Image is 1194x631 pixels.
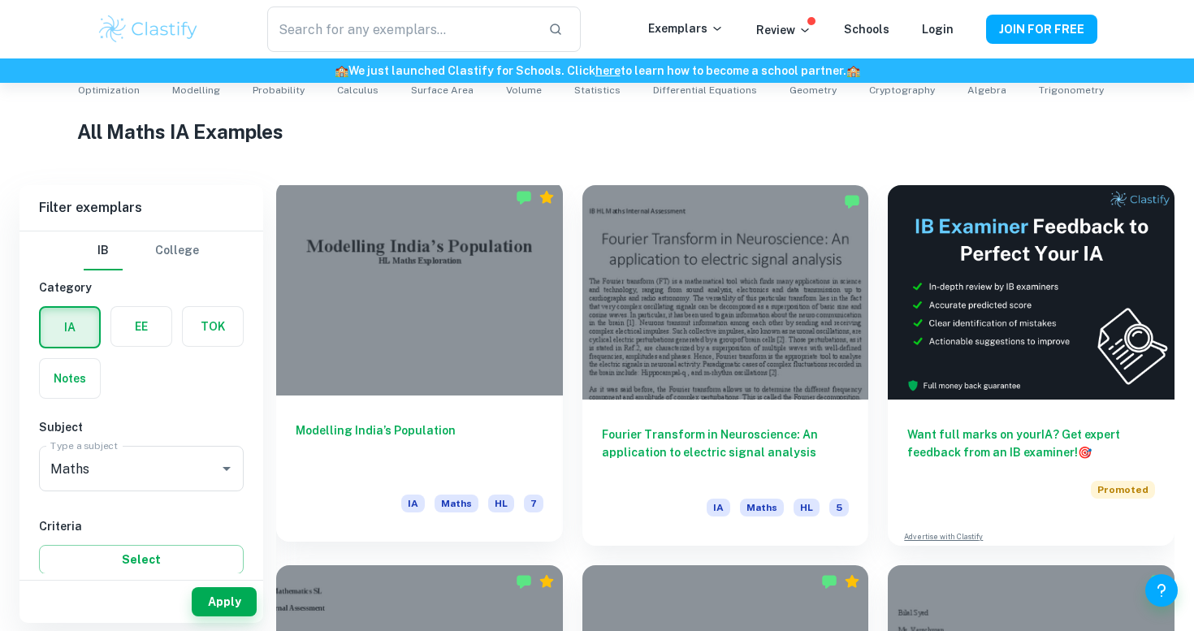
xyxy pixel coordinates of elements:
[653,83,757,97] span: Differential Equations
[516,189,532,205] img: Marked
[844,23,889,36] a: Schools
[516,573,532,590] img: Marked
[888,185,1175,400] img: Thumbnail
[821,573,837,590] img: Marked
[794,499,820,516] span: HL
[276,185,563,546] a: Modelling India’s PopulationIAMathsHL7
[19,185,263,231] h6: Filter exemplars
[78,83,140,97] span: Optimization
[539,573,555,590] div: Premium
[488,495,514,512] span: HL
[740,499,784,516] span: Maths
[648,19,724,37] p: Exemplars
[707,499,730,516] span: IA
[39,279,244,296] h6: Category
[846,64,860,77] span: 🏫
[595,64,621,77] a: here
[844,193,860,210] img: Marked
[907,426,1155,461] h6: Want full marks on your IA ? Get expert feedback from an IB examiner!
[986,15,1097,44] button: JOIN FOR FREE
[337,83,379,97] span: Calculus
[411,83,474,97] span: Surface Area
[84,231,123,270] button: IB
[84,231,199,270] div: Filter type choice
[539,189,555,205] div: Premium
[922,23,954,36] a: Login
[41,308,99,347] button: IA
[888,185,1175,546] a: Want full marks on yourIA? Get expert feedback from an IB examiner!PromotedAdvertise with Clastify
[435,495,478,512] span: Maths
[39,418,244,436] h6: Subject
[1145,574,1178,607] button: Help and Feedback
[869,83,935,97] span: Cryptography
[967,83,1006,97] span: Algebra
[40,359,100,398] button: Notes
[267,6,535,52] input: Search for any exemplars...
[1078,446,1092,459] span: 🎯
[335,64,348,77] span: 🏫
[172,83,220,97] span: Modelling
[155,231,199,270] button: College
[111,307,171,346] button: EE
[756,21,811,39] p: Review
[1039,83,1104,97] span: Trigonometry
[39,517,244,535] h6: Criteria
[50,439,118,452] label: Type a subject
[39,545,244,574] button: Select
[904,531,983,542] a: Advertise with Clastify
[253,83,305,97] span: Probability
[401,495,425,512] span: IA
[844,573,860,590] div: Premium
[524,495,543,512] span: 7
[215,457,238,480] button: Open
[192,587,257,616] button: Apply
[829,499,849,516] span: 5
[1091,481,1155,499] span: Promoted
[582,185,869,546] a: Fourier Transform in Neuroscience: An application to electric signal analysisIAMathsHL5
[97,13,200,45] img: Clastify logo
[506,83,542,97] span: Volume
[602,426,850,479] h6: Fourier Transform in Neuroscience: An application to electric signal analysis
[790,83,837,97] span: Geometry
[296,421,543,475] h6: Modelling India’s Population
[3,62,1191,80] h6: We just launched Clastify for Schools. Click to learn how to become a school partner.
[77,117,1117,146] h1: All Maths IA Examples
[183,307,243,346] button: TOK
[574,83,621,97] span: Statistics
